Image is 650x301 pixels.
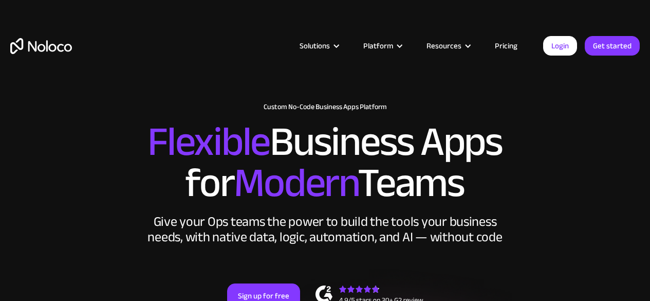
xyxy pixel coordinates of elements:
a: home [10,38,72,54]
div: Give your Ops teams the power to build the tools your business needs, with native data, logic, au... [145,214,505,245]
div: Platform [350,39,414,52]
div: Resources [414,39,482,52]
h2: Business Apps for Teams [10,121,640,204]
div: Platform [363,39,393,52]
a: Get started [585,36,640,56]
div: Solutions [287,39,350,52]
div: Solutions [300,39,330,52]
span: Modern [234,145,358,221]
div: Resources [426,39,461,52]
a: Pricing [482,39,530,52]
h1: Custom No-Code Business Apps Platform [10,103,640,111]
a: Login [543,36,577,56]
span: Flexible [147,103,270,180]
